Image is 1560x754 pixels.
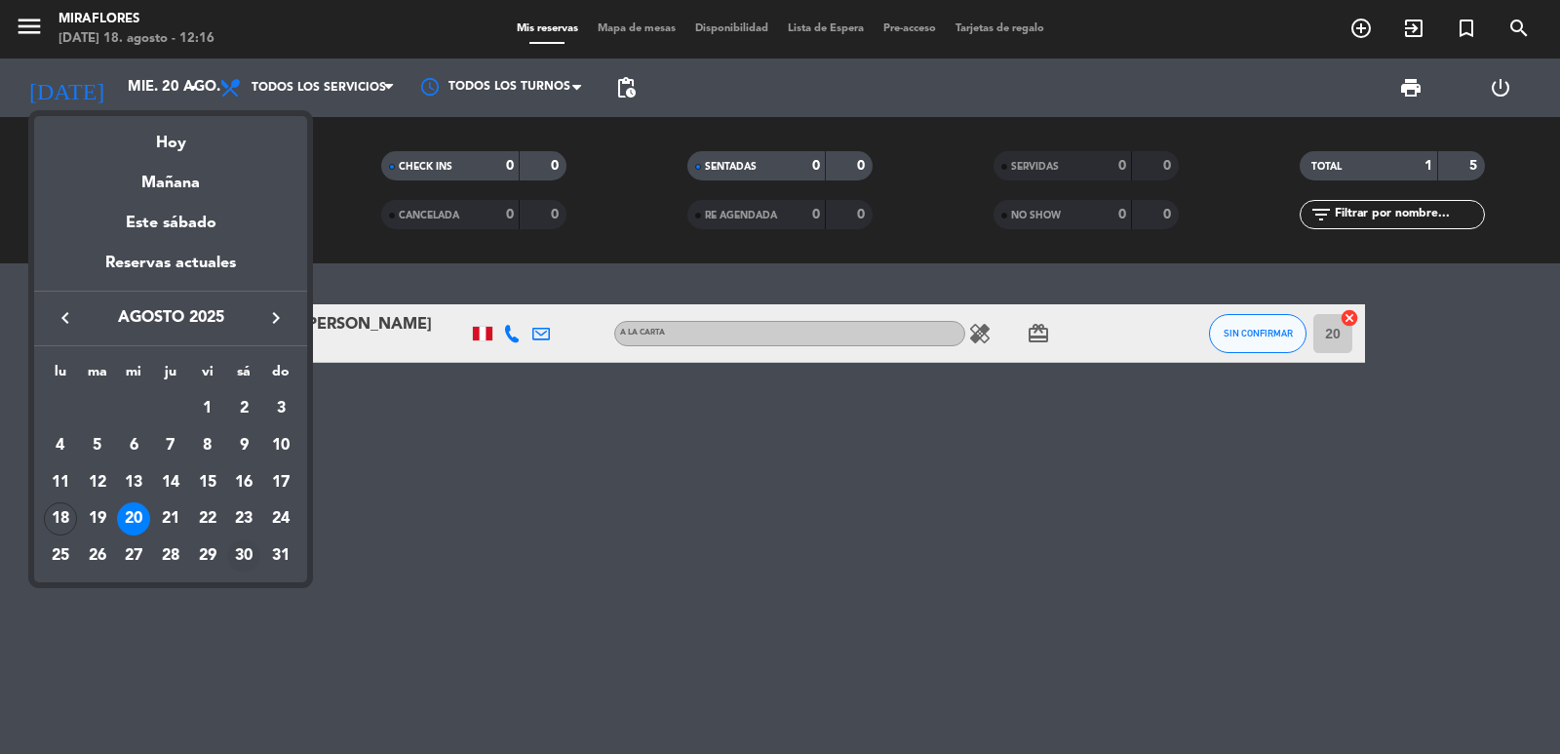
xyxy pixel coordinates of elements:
[42,361,79,391] th: lunes
[227,502,260,536] div: 23
[42,500,79,537] td: 18 de agosto de 2025
[191,392,224,425] div: 1
[44,502,77,536] div: 18
[48,305,83,331] button: keyboard_arrow_left
[189,427,226,464] td: 8 de agosto de 2025
[115,361,152,391] th: miércoles
[226,427,263,464] td: 9 de agosto de 2025
[189,464,226,501] td: 15 de agosto de 2025
[264,466,297,499] div: 17
[34,116,307,156] div: Hoy
[262,427,299,464] td: 10 de agosto de 2025
[42,464,79,501] td: 11 de agosto de 2025
[152,464,189,501] td: 14 de agosto de 2025
[34,156,307,196] div: Mañana
[189,390,226,427] td: 1 de agosto de 2025
[191,429,224,462] div: 8
[117,466,150,499] div: 13
[262,500,299,537] td: 24 de agosto de 2025
[79,464,116,501] td: 12 de agosto de 2025
[262,464,299,501] td: 17 de agosto de 2025
[264,429,297,462] div: 10
[79,361,116,391] th: martes
[79,427,116,464] td: 5 de agosto de 2025
[154,502,187,536] div: 21
[152,500,189,537] td: 21 de agosto de 2025
[191,502,224,536] div: 22
[115,427,152,464] td: 6 de agosto de 2025
[81,429,114,462] div: 5
[264,502,297,536] div: 24
[154,539,187,573] div: 28
[117,502,150,536] div: 20
[44,466,77,499] div: 11
[81,466,114,499] div: 12
[226,500,263,537] td: 23 de agosto de 2025
[42,390,189,427] td: AGO.
[262,390,299,427] td: 3 de agosto de 2025
[152,537,189,575] td: 28 de agosto de 2025
[189,500,226,537] td: 22 de agosto de 2025
[262,537,299,575] td: 31 de agosto de 2025
[227,429,260,462] div: 9
[81,539,114,573] div: 26
[154,466,187,499] div: 14
[189,361,226,391] th: viernes
[44,429,77,462] div: 4
[262,361,299,391] th: domingo
[191,539,224,573] div: 29
[226,537,263,575] td: 30 de agosto de 2025
[227,466,260,499] div: 16
[83,305,258,331] span: agosto 2025
[54,306,77,330] i: keyboard_arrow_left
[152,361,189,391] th: jueves
[117,539,150,573] div: 27
[226,361,263,391] th: sábado
[42,537,79,575] td: 25 de agosto de 2025
[154,429,187,462] div: 7
[189,537,226,575] td: 29 de agosto de 2025
[44,539,77,573] div: 25
[264,539,297,573] div: 31
[81,502,114,536] div: 19
[34,251,307,291] div: Reservas actuales
[258,305,293,331] button: keyboard_arrow_right
[226,390,263,427] td: 2 de agosto de 2025
[42,427,79,464] td: 4 de agosto de 2025
[115,537,152,575] td: 27 de agosto de 2025
[227,392,260,425] div: 2
[191,466,224,499] div: 15
[115,464,152,501] td: 13 de agosto de 2025
[117,429,150,462] div: 6
[79,500,116,537] td: 19 de agosto de 2025
[227,539,260,573] div: 30
[264,306,288,330] i: keyboard_arrow_right
[79,537,116,575] td: 26 de agosto de 2025
[226,464,263,501] td: 16 de agosto de 2025
[34,196,307,251] div: Este sábado
[264,392,297,425] div: 3
[115,500,152,537] td: 20 de agosto de 2025
[152,427,189,464] td: 7 de agosto de 2025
